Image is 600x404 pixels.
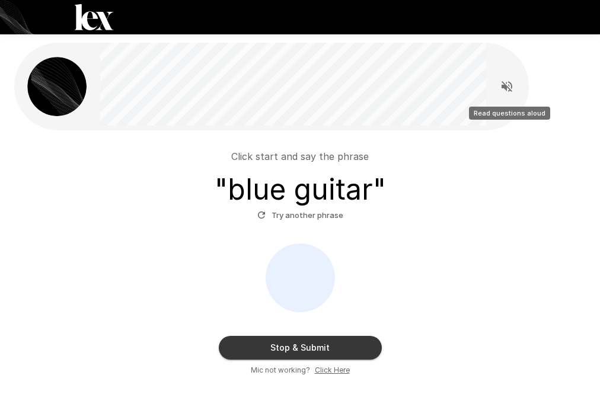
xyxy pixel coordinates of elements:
button: Read questions aloud [495,75,519,98]
div: Read questions aloud [469,107,550,120]
h3: " blue guitar " [215,173,386,206]
img: lex_avatar2.png [27,57,87,116]
span: Mic not working? [251,364,310,376]
button: Try another phrase [254,206,346,225]
p: Click start and say the phrase [231,149,369,163]
button: Stop & Submit [219,336,382,360]
u: Click Here [315,365,350,374]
